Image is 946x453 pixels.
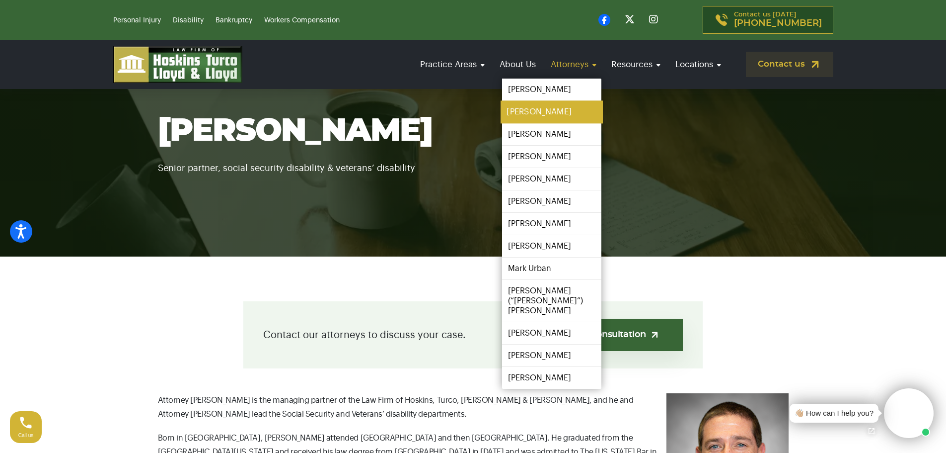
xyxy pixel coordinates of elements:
p: Senior partner, social security disability & veterans’ disability [158,149,789,176]
a: [PERSON_NAME] [501,101,603,123]
a: [PERSON_NAME] [502,345,601,366]
div: Contact our attorneys to discuss your case. [243,301,703,368]
a: [PERSON_NAME] [502,123,601,145]
a: Contact us [DATE][PHONE_NUMBER] [703,6,833,34]
div: 👋🏼 How can I help you? [795,408,873,419]
a: [PERSON_NAME] [502,235,601,257]
a: Bankruptcy [216,17,252,24]
a: [PERSON_NAME] [502,213,601,235]
p: Contact us [DATE] [734,11,822,28]
a: About Us [495,50,541,79]
a: [PERSON_NAME] [502,190,601,212]
a: Locations [670,50,726,79]
span: Attorney [PERSON_NAME] is the managing partner of the Law Firm of Hoskins, Turco, [PERSON_NAME] &... [158,396,634,418]
a: [PERSON_NAME] [502,146,601,168]
a: Practice Areas [415,50,490,79]
a: Mark Urban [502,258,601,279]
a: [PERSON_NAME] [502,168,601,190]
img: logo [113,46,242,83]
a: Resources [606,50,665,79]
a: Personal Injury [113,17,161,24]
a: Disability [173,17,204,24]
h1: [PERSON_NAME] [158,114,789,149]
a: [PERSON_NAME] [502,322,601,344]
a: Attorneys [546,50,601,79]
a: Contact us [746,52,833,77]
a: Open chat [861,421,882,442]
span: Call us [18,433,34,438]
a: [PERSON_NAME] (“[PERSON_NAME]”) [PERSON_NAME] [502,280,601,322]
a: Workers Compensation [264,17,340,24]
a: Get a free consultation [523,319,683,351]
a: [PERSON_NAME] [502,367,601,389]
img: arrow-up-right-light.svg [650,330,660,340]
span: [PHONE_NUMBER] [734,18,822,28]
a: [PERSON_NAME] [502,79,601,100]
